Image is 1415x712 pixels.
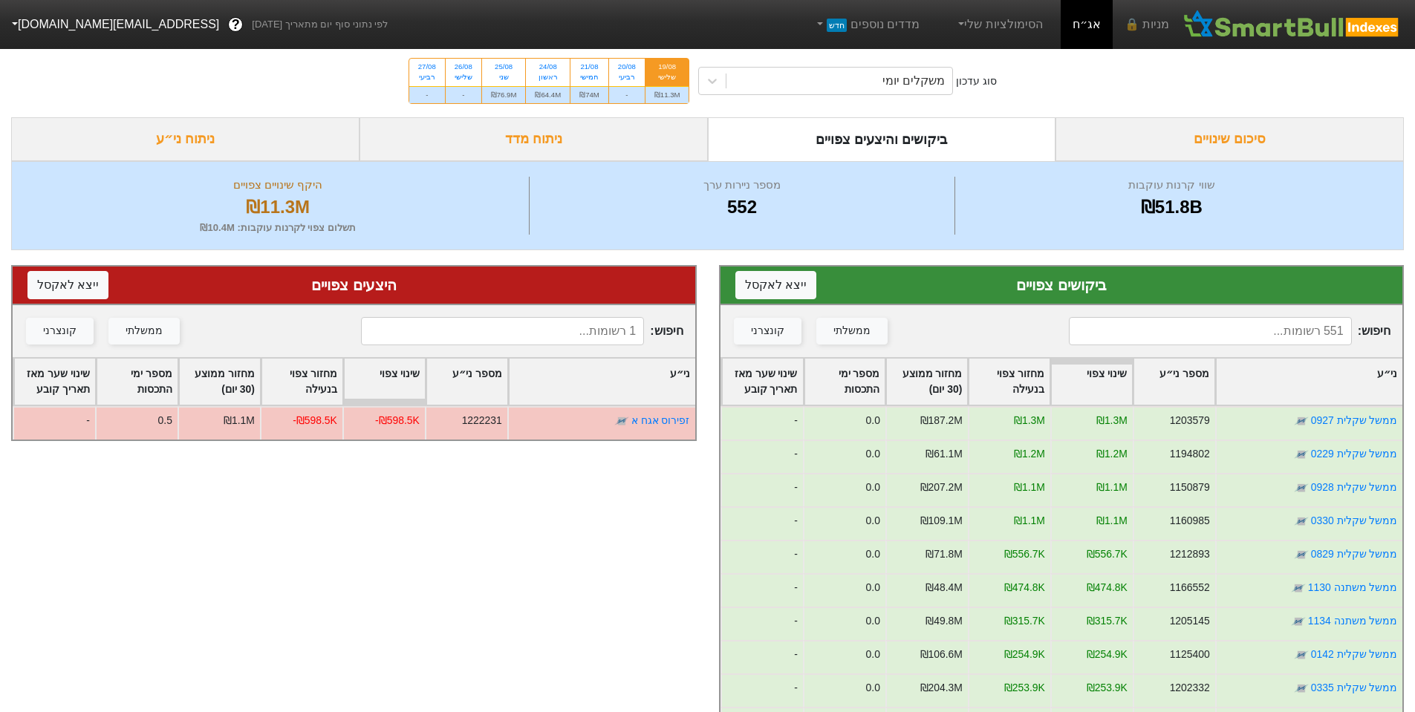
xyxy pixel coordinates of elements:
[1003,647,1044,662] div: ₪254.9K
[1096,413,1127,428] div: ₪1.3M
[1055,117,1404,161] div: סיכום שינויים
[1051,359,1132,405] div: Toggle SortBy
[1310,648,1397,660] a: ממשל שקלית 0142
[1169,513,1209,529] div: 1160985
[1069,317,1352,345] input: 551 רשומות...
[926,546,963,562] div: ₪71.8M
[865,513,879,529] div: 0.0
[418,62,436,72] div: 27/08
[1086,546,1127,562] div: ₪556.7K
[804,359,885,405] div: Toggle SortBy
[579,62,599,72] div: 21/08
[1086,680,1127,696] div: ₪253.9K
[920,480,962,495] div: ₪207.2M
[1086,647,1127,662] div: ₪254.9K
[609,86,645,103] div: -
[720,440,803,473] div: -
[920,647,962,662] div: ₪106.6M
[1293,514,1308,529] img: tase link
[1169,446,1209,462] div: 1194802
[482,86,526,103] div: ₪76.9M
[865,647,879,662] div: 0.0
[865,480,879,495] div: 0.0
[344,359,425,405] div: Toggle SortBy
[570,86,608,103] div: ₪74M
[252,17,388,32] span: לפי נתוני סוף יום מתאריך [DATE]
[720,506,803,540] div: -
[920,513,962,529] div: ₪109.1M
[1169,480,1209,495] div: 1150879
[30,194,525,221] div: ₪11.3M
[1310,414,1397,426] a: ממשל שקלית 0927
[409,86,445,103] div: -
[1293,480,1308,495] img: tase link
[1086,580,1127,595] div: ₪474.8K
[735,271,816,299] button: ייצא לאקסל
[618,72,636,82] div: רביעי
[293,413,337,428] div: -₪598.5K
[30,221,525,235] div: תשלום צפוי לקרנות עוקבות : ₪10.4M
[179,359,260,405] div: Toggle SortBy
[1293,647,1308,662] img: tase link
[1293,447,1308,462] img: tase link
[43,323,77,339] div: קונצרני
[645,86,689,103] div: ₪11.3M
[1133,359,1214,405] div: Toggle SortBy
[654,72,680,82] div: שלישי
[1169,647,1209,662] div: 1125400
[1310,515,1397,526] a: ממשל שקלית 0330
[1310,448,1397,460] a: ממשל שקלית 0229
[375,413,420,428] div: -₪598.5K
[614,414,629,428] img: tase link
[1169,580,1209,595] div: 1166552
[491,72,517,82] div: שני
[26,318,94,344] button: קונצרני
[865,546,879,562] div: 0.0
[535,62,561,72] div: 24/08
[882,72,945,90] div: משקלים יומי
[1096,446,1127,462] div: ₪1.2M
[1096,513,1127,529] div: ₪1.1M
[455,62,472,72] div: 26/08
[949,10,1049,39] a: הסימולציות שלי
[1293,414,1308,428] img: tase link
[361,317,644,345] input: 1 רשומות...
[720,607,803,640] div: -
[865,613,879,629] div: 0.0
[722,359,803,405] div: Toggle SortBy
[618,62,636,72] div: 20/08
[126,323,163,339] div: ממשלתי
[1310,481,1397,493] a: ממשל שקלית 0928
[1169,613,1209,629] div: 1205145
[1310,548,1397,560] a: ממשל שקלית 0829
[720,473,803,506] div: -
[734,318,801,344] button: קונצרני
[533,194,950,221] div: 552
[491,62,517,72] div: 25/08
[360,117,708,161] div: ניתוח מדד
[1003,680,1044,696] div: ₪253.9K
[720,406,803,440] div: -
[1290,581,1305,595] img: tase link
[1293,681,1308,696] img: tase link
[462,413,502,428] div: 1222231
[865,680,879,696] div: 0.0
[361,317,683,345] span: חיפוש :
[1181,10,1403,39] img: SmartBull
[631,414,690,426] a: זפירוס אגח א
[1013,480,1044,495] div: ₪1.1M
[1086,613,1127,629] div: ₪315.7K
[1096,480,1127,495] div: ₪1.1M
[1003,546,1044,562] div: ₪556.7K
[959,177,1385,194] div: שווי קרנות עוקבות
[833,323,871,339] div: ממשלתי
[158,413,172,428] div: 0.5
[956,74,997,89] div: סוג עדכון
[865,580,879,595] div: 0.0
[418,72,436,82] div: רביעי
[526,86,570,103] div: ₪64.4M
[865,413,879,428] div: 0.0
[926,613,963,629] div: ₪49.8M
[1169,680,1209,696] div: 1202332
[720,540,803,573] div: -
